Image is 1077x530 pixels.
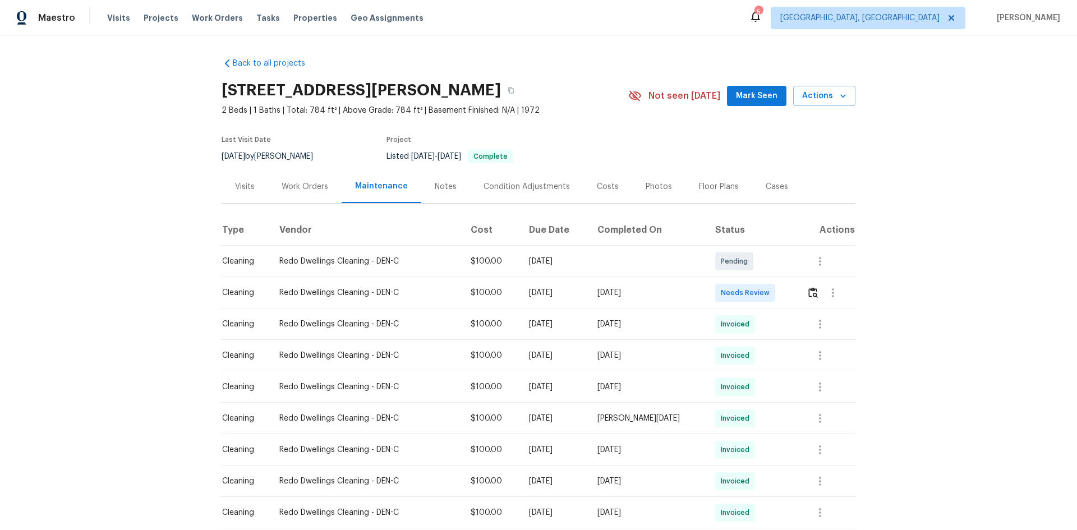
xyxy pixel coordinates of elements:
[471,256,510,267] div: $100.00
[411,153,461,160] span: -
[222,444,261,455] div: Cleaning
[222,136,271,143] span: Last Visit Date
[411,153,435,160] span: [DATE]
[438,153,461,160] span: [DATE]
[279,507,453,518] div: Redo Dwellings Cleaning - DEN-C
[721,319,754,330] span: Invoiced
[780,12,940,24] span: [GEOGRAPHIC_DATA], [GEOGRAPHIC_DATA]
[279,256,453,267] div: Redo Dwellings Cleaning - DEN-C
[992,12,1060,24] span: [PERSON_NAME]
[222,413,261,424] div: Cleaning
[270,214,462,246] th: Vendor
[386,153,513,160] span: Listed
[529,507,579,518] div: [DATE]
[721,444,754,455] span: Invoiced
[469,153,512,160] span: Complete
[699,181,739,192] div: Floor Plans
[107,12,130,24] span: Visits
[721,507,754,518] span: Invoiced
[529,413,579,424] div: [DATE]
[222,319,261,330] div: Cleaning
[462,214,519,246] th: Cost
[279,381,453,393] div: Redo Dwellings Cleaning - DEN-C
[529,256,579,267] div: [DATE]
[597,350,697,361] div: [DATE]
[471,350,510,361] div: $100.00
[279,476,453,487] div: Redo Dwellings Cleaning - DEN-C
[235,181,255,192] div: Visits
[471,444,510,455] div: $100.00
[520,214,588,246] th: Due Date
[222,350,261,361] div: Cleaning
[222,256,261,267] div: Cleaning
[222,507,261,518] div: Cleaning
[706,214,798,246] th: Status
[646,181,672,192] div: Photos
[597,181,619,192] div: Costs
[279,319,453,330] div: Redo Dwellings Cleaning - DEN-C
[597,381,697,393] div: [DATE]
[727,86,786,107] button: Mark Seen
[529,476,579,487] div: [DATE]
[501,80,521,100] button: Copy Address
[222,476,261,487] div: Cleaning
[279,413,453,424] div: Redo Dwellings Cleaning - DEN-C
[529,444,579,455] div: [DATE]
[222,287,261,298] div: Cleaning
[721,350,754,361] span: Invoiced
[529,381,579,393] div: [DATE]
[222,105,628,116] span: 2 Beds | 1 Baths | Total: 784 ft² | Above Grade: 784 ft² | Basement Finished: N/A | 1972
[721,476,754,487] span: Invoiced
[807,279,820,306] button: Review Icon
[802,89,846,103] span: Actions
[222,153,245,160] span: [DATE]
[471,476,510,487] div: $100.00
[597,413,697,424] div: [PERSON_NAME][DATE]
[222,214,270,246] th: Type
[529,350,579,361] div: [DATE]
[279,444,453,455] div: Redo Dwellings Cleaning - DEN-C
[484,181,570,192] div: Condition Adjustments
[222,150,326,163] div: by [PERSON_NAME]
[279,287,453,298] div: Redo Dwellings Cleaning - DEN-C
[192,12,243,24] span: Work Orders
[529,319,579,330] div: [DATE]
[222,58,329,69] a: Back to all projects
[293,12,337,24] span: Properties
[597,476,697,487] div: [DATE]
[721,287,774,298] span: Needs Review
[648,90,720,102] span: Not seen [DATE]
[588,214,706,246] th: Completed On
[471,381,510,393] div: $100.00
[279,350,453,361] div: Redo Dwellings Cleaning - DEN-C
[798,214,855,246] th: Actions
[529,287,579,298] div: [DATE]
[597,444,697,455] div: [DATE]
[355,181,408,192] div: Maintenance
[754,7,762,18] div: 5
[721,413,754,424] span: Invoiced
[766,181,788,192] div: Cases
[222,85,501,96] h2: [STREET_ADDRESS][PERSON_NAME]
[282,181,328,192] div: Work Orders
[435,181,457,192] div: Notes
[386,136,411,143] span: Project
[222,381,261,393] div: Cleaning
[721,256,752,267] span: Pending
[597,287,697,298] div: [DATE]
[144,12,178,24] span: Projects
[597,319,697,330] div: [DATE]
[256,14,280,22] span: Tasks
[471,413,510,424] div: $100.00
[38,12,75,24] span: Maestro
[351,12,424,24] span: Geo Assignments
[808,287,818,298] img: Review Icon
[471,507,510,518] div: $100.00
[471,319,510,330] div: $100.00
[736,89,777,103] span: Mark Seen
[793,86,855,107] button: Actions
[471,287,510,298] div: $100.00
[721,381,754,393] span: Invoiced
[597,507,697,518] div: [DATE]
